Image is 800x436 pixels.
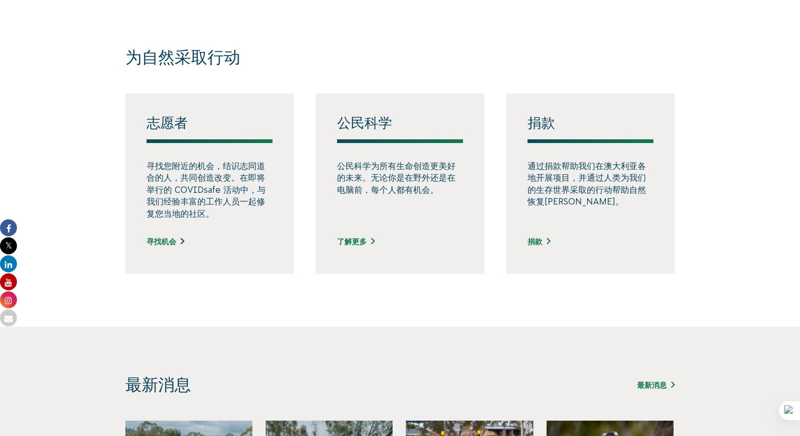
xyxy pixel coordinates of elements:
[337,236,375,247] a: 了解更多
[528,115,555,130] font: 捐款
[337,161,456,194] font: 公民科学为所有生命创造更美好的未来。无论你是在野外还是在电脑前，每个人都有机会。
[147,161,266,218] font: 寻找您附近的机会，结识志同道合的人，共同创造改变。在即将举行的 COVIDsafe 活动中，与我们经验丰富的工作人员一起修复您当地的社区。
[147,115,188,130] font: 志愿者
[528,236,550,247] a: 捐款
[337,115,392,130] font: 公民科学
[337,237,367,246] font: 了解更多
[147,237,176,246] font: 寻找机会
[125,375,191,394] font: 最新消息
[147,236,184,247] a: 寻找机会
[528,161,646,206] font: 通过捐款帮助我们在澳大利亚各地开展项目，并通过人类为我们的生存世界采取的行动帮助自然恢复[PERSON_NAME]。
[637,381,667,389] font: 最新消息
[528,237,542,246] font: 捐款
[637,381,675,389] a: 最新消息
[125,48,240,67] font: 为自然采取行动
